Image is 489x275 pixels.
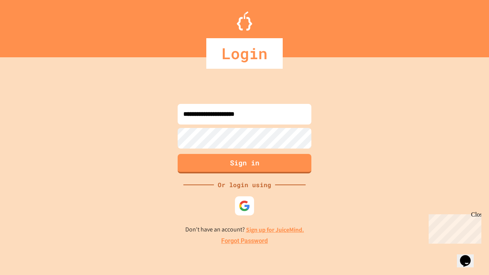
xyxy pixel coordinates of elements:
a: Forgot Password [221,236,268,246]
iframe: chat widget [426,211,481,244]
img: google-icon.svg [239,200,250,212]
p: Don't have an account? [185,225,304,235]
iframe: chat widget [457,244,481,267]
div: Or login using [214,180,275,189]
a: Sign up for JuiceMind. [246,226,304,234]
div: Login [206,38,283,69]
div: Chat with us now!Close [3,3,53,49]
button: Sign in [178,154,311,173]
img: Logo.svg [237,11,252,31]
